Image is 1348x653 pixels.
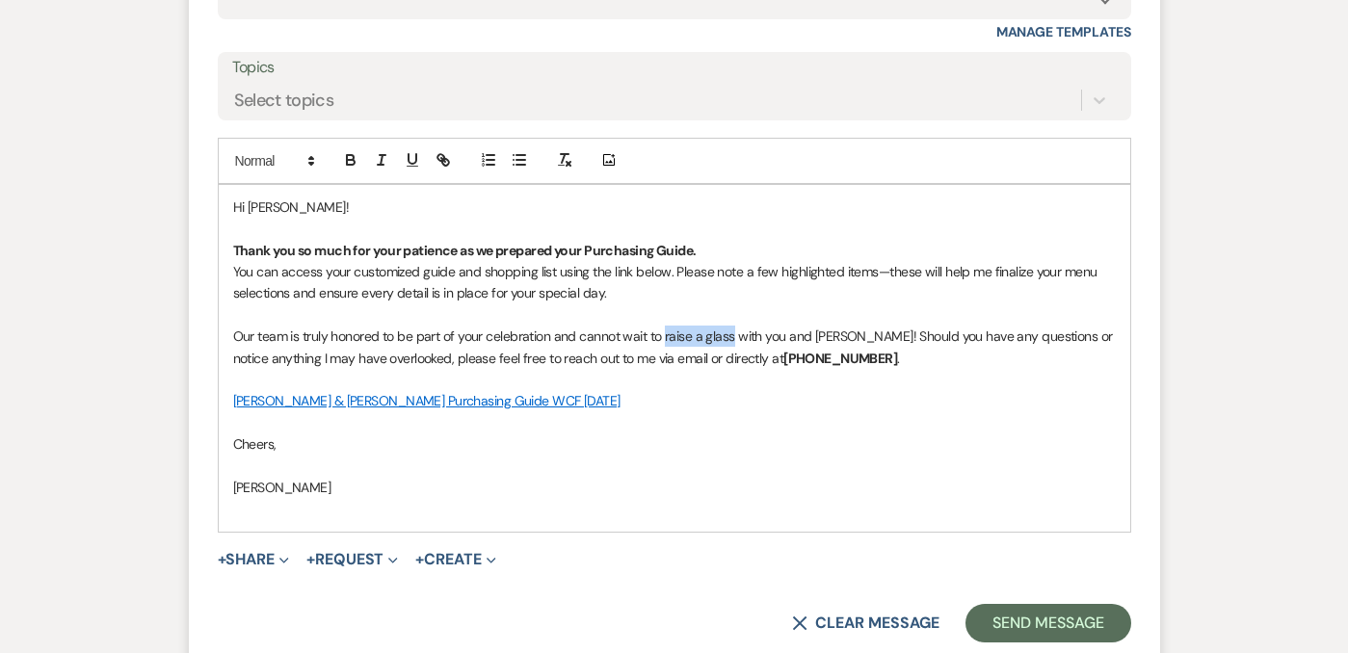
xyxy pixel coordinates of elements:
button: Send Message [965,604,1130,642]
p: Cheers, [233,433,1116,455]
a: Manage Templates [996,23,1131,40]
p: Our team is truly honored to be part of your celebration and cannot wait to raise a glass with yo... [233,326,1116,369]
div: Select topics [234,87,334,113]
p: You can access your customized guide and shopping list using the link below. Please note a few hi... [233,261,1116,304]
button: Request [306,552,398,567]
strong: Thank you so much for your patience as we prepared your Purchasing Guide. [233,242,697,259]
p: [PERSON_NAME] [233,477,1116,498]
button: Create [415,552,495,567]
span: + [218,552,226,567]
button: Clear message [792,615,938,631]
p: Hi [PERSON_NAME]! [233,196,1116,218]
span: + [415,552,424,567]
button: Share [218,552,290,567]
strong: [PHONE_NUMBER] [783,350,897,367]
span: + [306,552,315,567]
label: Topics [232,54,1117,82]
a: [PERSON_NAME] & [PERSON_NAME] Purchasing Guide WCF [DATE] [233,392,621,409]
